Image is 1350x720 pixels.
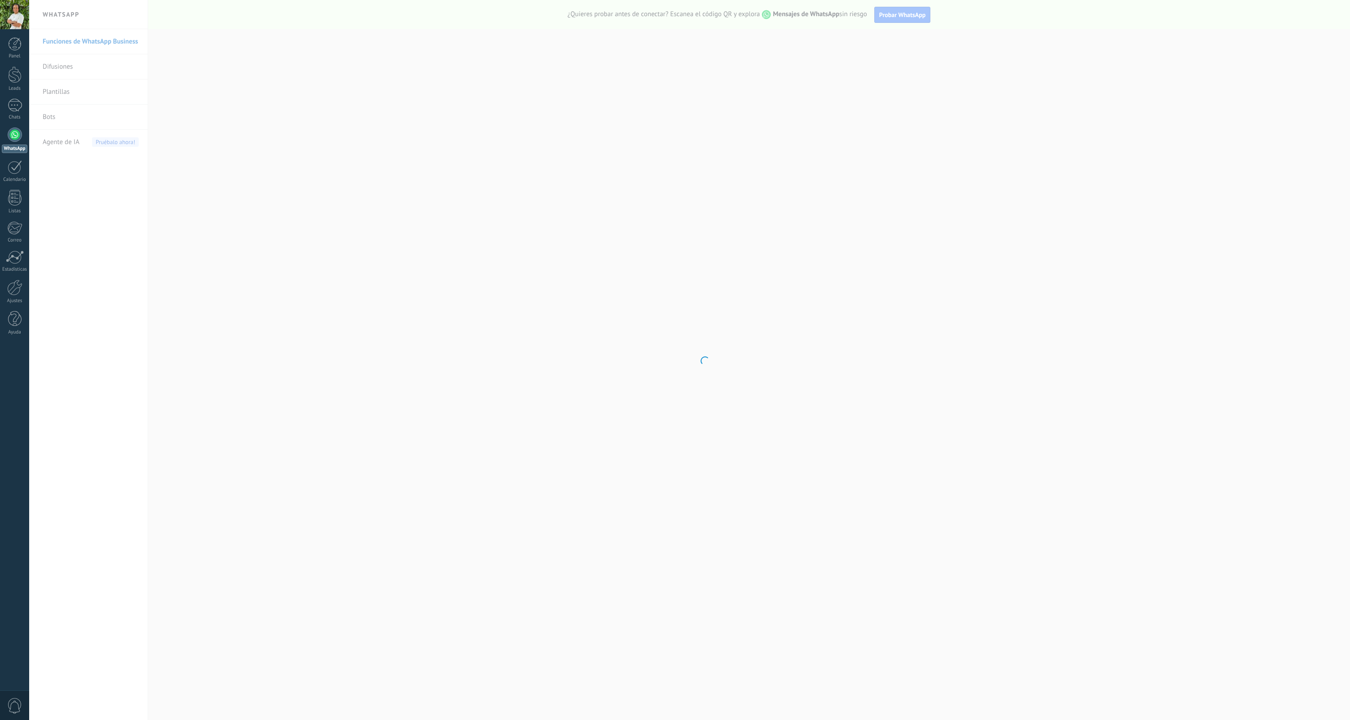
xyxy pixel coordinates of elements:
div: Correo [2,237,28,243]
div: Ayuda [2,329,28,335]
div: Panel [2,53,28,59]
div: Calendario [2,177,28,183]
div: Listas [2,208,28,214]
div: Estadísticas [2,267,28,272]
div: Leads [2,86,28,92]
div: Chats [2,114,28,120]
div: Ajustes [2,298,28,304]
div: WhatsApp [2,145,27,153]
